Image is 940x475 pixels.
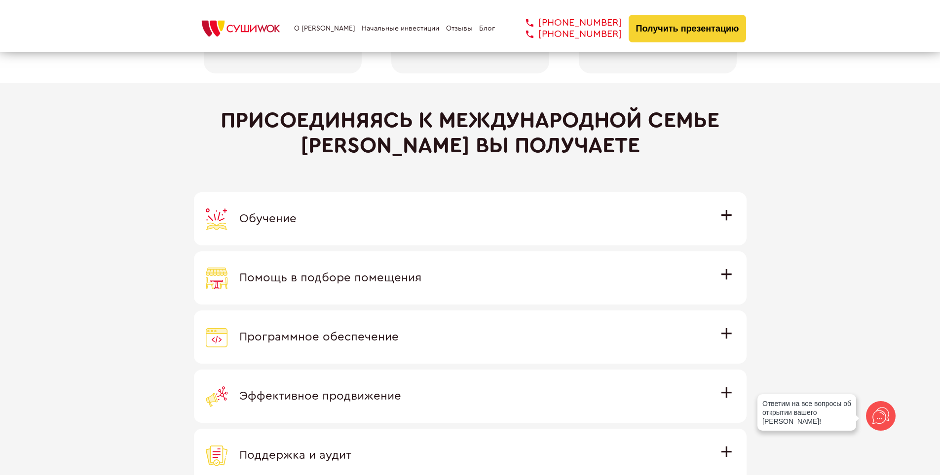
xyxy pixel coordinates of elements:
[194,18,288,39] img: СУШИWOK
[511,17,622,29] a: [PHONE_NUMBER]
[239,331,399,343] span: Программное обеспечение
[239,213,297,225] span: Обучение
[239,390,401,402] span: Эффективное продвижение
[194,108,747,158] h2: Присоединяясь к международной семье [PERSON_NAME] вы получаете
[239,449,351,461] span: Поддержка и аудит
[446,25,473,33] a: Отзывы
[479,25,495,33] a: Блог
[511,29,622,40] a: [PHONE_NUMBER]
[362,25,439,33] a: Начальные инвестиции
[629,15,747,42] button: Получить презентацию
[757,394,856,431] div: Ответим на все вопросы об открытии вашего [PERSON_NAME]!
[294,25,355,33] a: О [PERSON_NAME]
[239,272,421,284] span: Помощь в подборе помещения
